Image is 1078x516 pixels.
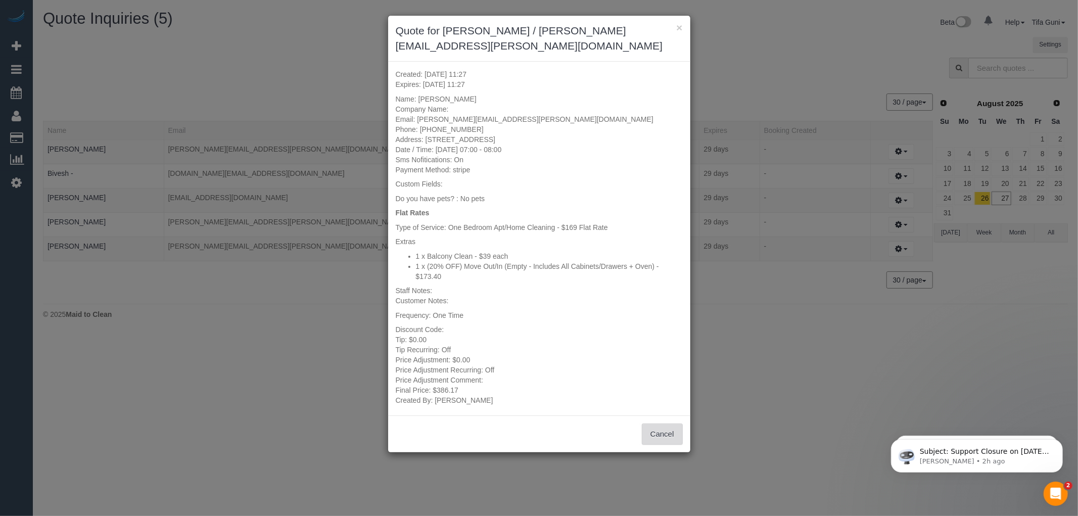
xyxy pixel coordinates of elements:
b: Flat Rates [396,209,430,217]
span: No pets [460,195,485,203]
button: × [676,22,682,33]
div: Final Price: $386.17 [396,385,683,395]
span: Frequency: One Time [396,311,464,319]
div: Discount Code: [396,324,683,335]
div: Staff Notes: [396,286,683,296]
h3: Quote for [PERSON_NAME] / [PERSON_NAME][EMAIL_ADDRESS][PERSON_NAME][DOMAIN_NAME] [396,23,683,54]
p: Extras [396,237,683,247]
div: Price Adjustment Comment: [396,375,683,385]
div: Price Adjustment: $0.00 [396,355,683,365]
div: Tip Recurring: Off [396,345,683,355]
p: Name: [PERSON_NAME] Company Name: Email: [PERSON_NAME][EMAIL_ADDRESS][PERSON_NAME][DOMAIN_NAME] P... [396,94,683,175]
p: Created: [DATE] 11:27 Expires: [DATE] 11:27 [396,69,683,89]
div: Customer Notes: [396,296,683,306]
iframe: Intercom live chat [1044,482,1068,506]
li: 1 x Balcony Clean - $39 each [416,251,683,261]
span: Date / Time: [DATE] 07:00 - 08:00 [396,146,502,154]
iframe: Intercom notifications message [876,418,1078,489]
p: Type of Service: One Bedroom Apt/Home Cleaning - $169 Flat Rate [396,222,683,232]
div: Tip: $0.00 [396,335,683,345]
p: Custom Fields: [396,179,683,189]
div: Created By: [PERSON_NAME] [396,395,683,405]
div: Do you have pets? : [396,194,683,204]
li: 1 x (20% OFF) Move Out/In (Empty - Includes All Cabinets/Drawers + Oven) - $173.40 [416,261,683,282]
span: 2 [1064,482,1072,490]
div: Price Adjustment Recurring: Off [396,365,683,375]
button: Cancel [642,424,683,445]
